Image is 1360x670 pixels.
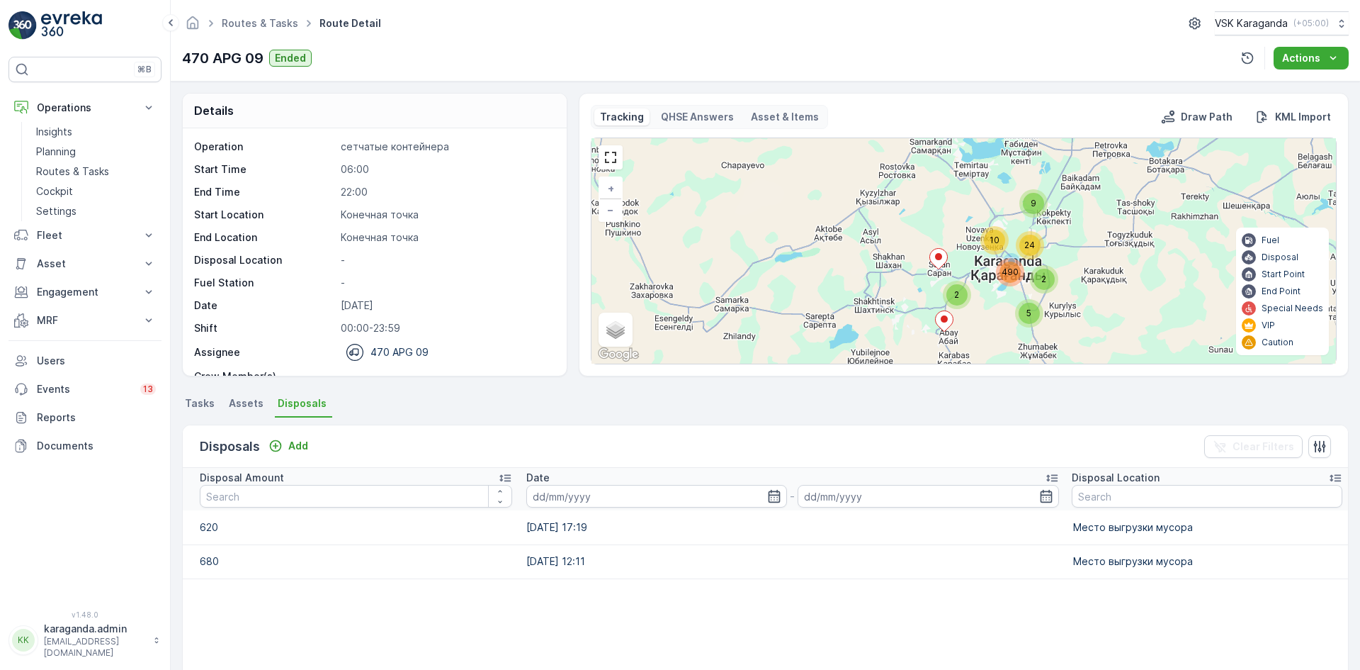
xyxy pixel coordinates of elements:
[36,184,73,199] p: Cockpit
[37,439,156,453] p: Documents
[595,345,642,364] a: Open this area in Google Maps (opens a new window)
[200,520,512,535] p: 620
[143,384,153,395] p: 13
[185,396,215,411] span: Tasks
[790,488,795,505] p: -
[36,125,72,139] p: Insights
[8,432,161,460] a: Documents
[1181,110,1232,124] p: Draw Path
[1030,265,1058,294] div: 2
[8,94,161,122] button: Operations
[182,48,263,69] p: 470 APG 09
[526,471,550,485] p: Date
[41,11,102,40] img: logo_light-DOdMpM7g.png
[8,250,161,278] button: Asset
[943,281,971,309] div: 2
[200,437,260,457] p: Disposals
[600,110,644,124] p: Tracking
[137,64,152,75] p: ⌘B
[1262,303,1323,314] p: Special Needs
[341,369,552,384] p: -
[275,51,306,65] p: Ended
[1041,274,1046,284] span: 2
[341,298,552,313] p: [DATE]
[194,162,335,177] p: Start Time
[1066,510,1348,545] td: Место выгрузки мусора
[8,403,161,432] a: Reports
[37,354,156,368] p: Users
[526,485,788,508] input: dd/mm/yyyy
[37,382,132,396] p: Events
[194,369,335,384] p: Crew Member(s)
[1215,16,1288,30] p: VSK Karaganda
[370,345,429,359] p: 470 APG 09
[341,162,552,177] p: 06:00
[317,16,384,30] span: Route Detail
[608,182,614,194] span: +
[1002,267,1019,277] span: 490
[1072,471,1160,485] p: Disposal Location
[194,230,335,245] p: End Location
[1262,252,1298,263] p: Disposal
[8,375,161,403] a: Events13
[278,396,327,411] span: Disposals
[1031,198,1036,208] span: 9
[607,203,614,216] span: −
[1282,51,1320,65] p: Actions
[194,140,335,154] p: Operation
[600,199,621,220] a: Zoom Out
[200,554,512,569] p: 680
[1072,485,1342,508] input: Search
[8,347,161,375] a: Users
[8,622,161,659] button: KKkaraganda.admin[EMAIL_ADDRESS][DOMAIN_NAME]
[600,147,621,168] a: View Fullscreen
[1019,189,1048,218] div: 9
[1026,308,1031,318] span: 5
[1274,47,1349,69] button: Actions
[37,101,133,115] p: Operations
[194,298,335,313] p: Date
[341,140,552,154] p: сетчатыe контейнера
[8,221,161,250] button: Fleet
[36,204,76,218] p: Settings
[44,622,146,636] p: karaganda.admin
[12,629,35,652] div: KK
[341,208,552,222] p: Конечная точка
[36,145,76,159] p: Planning
[341,321,552,335] p: 00:00-23:59
[8,278,161,306] button: Engagement
[1232,440,1294,454] p: Clear Filters
[36,164,109,179] p: Routes & Tasks
[37,285,133,299] p: Engagement
[1293,18,1329,29] p: ( +05:00 )
[954,289,959,300] span: 2
[595,345,642,364] img: Google
[8,610,161,619] span: v 1.48.0
[1204,435,1303,458] button: Clear Filters
[269,50,312,67] button: Ended
[751,110,819,124] p: Asset & Items
[1155,108,1238,125] button: Draw Path
[1262,286,1300,297] p: End Point
[798,485,1059,508] input: dd/mm/yyyy
[996,258,1024,286] div: 490
[194,345,240,359] p: Assignee
[185,21,200,33] a: Homepage
[8,11,37,40] img: logo
[591,138,1336,364] div: 0
[200,471,284,485] p: Disposal Amount
[194,321,335,335] p: Shift
[341,276,552,290] p: -
[194,102,234,119] p: Details
[229,396,263,411] span: Assets
[263,437,314,454] button: Add
[194,276,335,290] p: Fuel Station
[37,257,133,271] p: Asset
[288,439,308,453] p: Add
[341,253,552,267] p: -
[990,235,999,245] span: 10
[341,230,552,245] p: Конечная точка
[661,110,734,124] p: QHSE Answers
[37,228,133,242] p: Fleet
[222,17,298,29] a: Routes & Tasks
